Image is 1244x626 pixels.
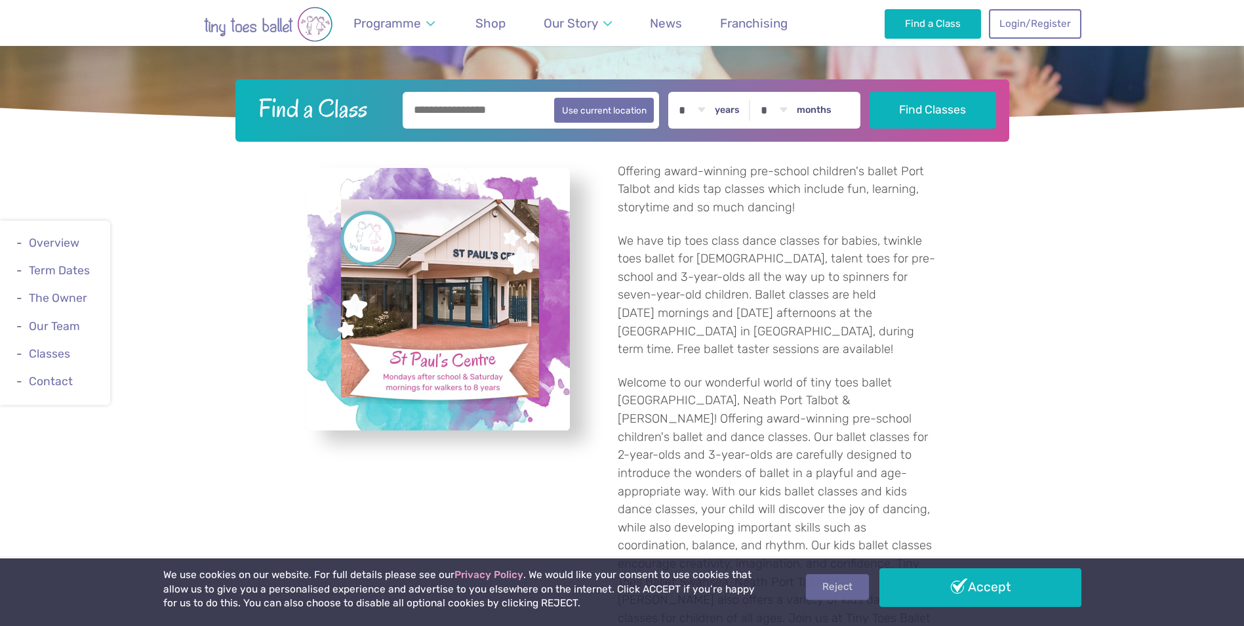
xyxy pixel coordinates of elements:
a: View full-size image [308,168,570,430]
button: Find Classes [870,92,996,129]
a: Programme [348,8,441,39]
button: Use current location [554,98,654,123]
span: Shop [475,16,506,31]
span: Programme [353,16,421,31]
p: Offering award-winning pre-school children's ballet Port Talbot and kids tap classes which includ... [618,163,937,217]
a: Shop [470,8,512,39]
img: tiny toes ballet [163,7,373,42]
p: We have tip toes class dance classes for babies, twinkle toes ballet for [DEMOGRAPHIC_DATA], tale... [618,232,937,359]
a: Login/Register [989,9,1081,38]
a: Accept [879,568,1081,606]
p: We use cookies on our website. For full details please see our . We would like your consent to us... [163,568,760,611]
a: Our Story [537,8,618,39]
a: Contact [29,375,73,388]
label: months [797,104,832,116]
span: News [650,16,682,31]
a: Overview [29,236,79,249]
a: News [644,8,689,39]
a: Term Dates [29,264,90,277]
a: Find a Class [885,9,981,38]
a: Franchising [714,8,794,39]
a: Reject [806,574,869,599]
label: years [715,104,740,116]
a: Classes [29,347,70,360]
a: Our Team [29,320,80,333]
h2: Find a Class [248,92,393,125]
span: Our Story [544,16,598,31]
a: The Owner [29,292,87,305]
span: Franchising [720,16,788,31]
a: Privacy Policy [454,569,523,581]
